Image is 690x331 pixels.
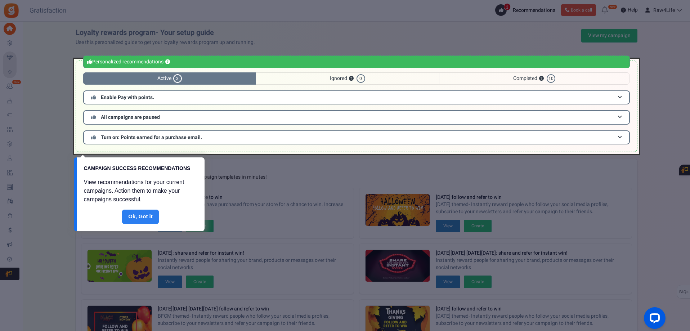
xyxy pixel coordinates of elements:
[77,176,205,210] div: View recommendations for your current campaigns. Action them to make your campaigns successful.
[84,165,191,172] h1: CAMPAIGN SUCCESS RECOMMENDATIONS
[122,210,159,224] a: Done
[83,55,630,68] div: Personalized recommendations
